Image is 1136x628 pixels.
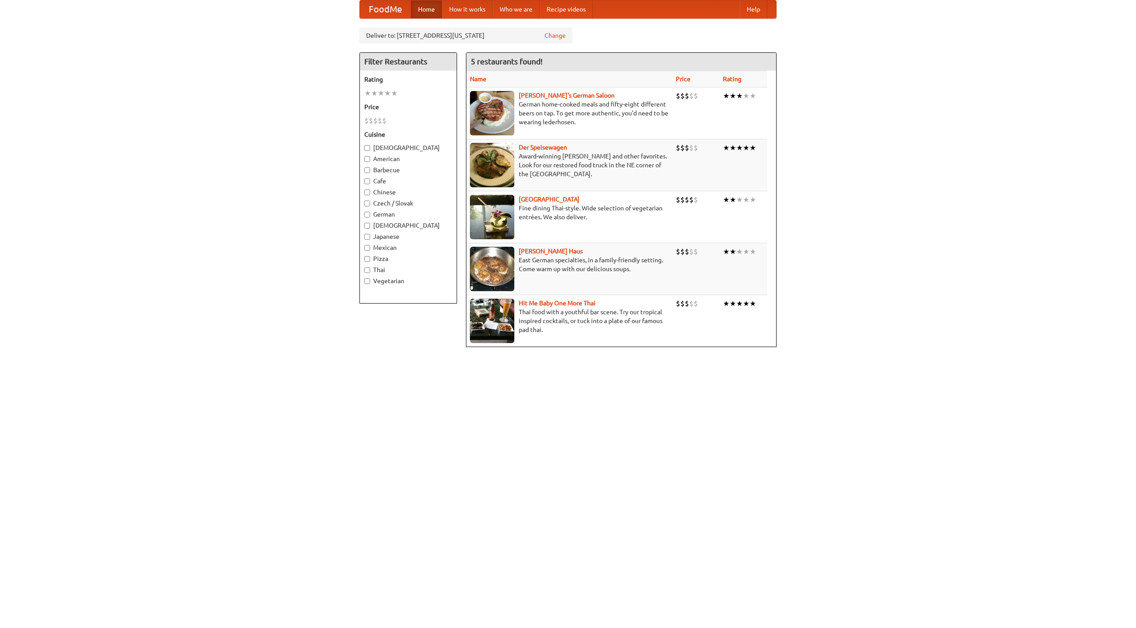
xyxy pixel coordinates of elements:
p: German home-cooked meals and fifty-eight different beers on tap. To get more authentic, you'd nee... [470,100,669,126]
input: [DEMOGRAPHIC_DATA] [364,223,370,229]
input: Pizza [364,256,370,262]
li: $ [680,299,685,308]
h5: Rating [364,75,452,84]
li: $ [694,91,698,101]
a: Who we are [493,0,540,18]
li: ★ [736,299,743,308]
a: [GEOGRAPHIC_DATA] [519,196,580,203]
a: Home [411,0,442,18]
li: ★ [749,247,756,257]
label: Japanese [364,232,452,241]
li: $ [680,195,685,205]
h5: Cuisine [364,130,452,139]
li: ★ [371,88,378,98]
a: Name [470,75,486,83]
li: ★ [743,143,749,153]
li: $ [685,143,689,153]
a: Recipe videos [540,0,593,18]
li: $ [680,143,685,153]
label: Mexican [364,243,452,252]
a: Change [544,31,566,40]
input: [DEMOGRAPHIC_DATA] [364,145,370,151]
li: ★ [749,91,756,101]
li: $ [694,195,698,205]
div: Deliver to: [STREET_ADDRESS][US_STATE] [359,28,572,43]
li: $ [689,143,694,153]
li: ★ [723,247,730,257]
input: Chinese [364,190,370,195]
li: $ [680,247,685,257]
img: speisewagen.jpg [470,143,514,187]
label: Cafe [364,177,452,186]
li: $ [689,91,694,101]
li: ★ [736,195,743,205]
li: ★ [723,91,730,101]
label: Barbecue [364,166,452,174]
li: ★ [364,88,371,98]
li: $ [676,299,680,308]
li: ★ [730,299,736,308]
a: Der Speisewagen [519,144,567,151]
a: [PERSON_NAME]'s German Saloon [519,92,615,99]
li: $ [689,195,694,205]
a: Hit Me Baby One More Thai [519,300,596,307]
label: [DEMOGRAPHIC_DATA] [364,221,452,230]
input: Cafe [364,178,370,184]
li: $ [685,195,689,205]
label: Pizza [364,254,452,263]
label: Czech / Slovak [364,199,452,208]
li: $ [685,247,689,257]
li: $ [694,247,698,257]
a: How it works [442,0,493,18]
a: [PERSON_NAME] Haus [519,248,583,255]
li: ★ [730,143,736,153]
img: babythai.jpg [470,299,514,343]
a: Rating [723,75,742,83]
li: $ [676,195,680,205]
li: ★ [723,143,730,153]
li: ★ [730,91,736,101]
input: Barbecue [364,167,370,173]
li: $ [373,116,378,126]
a: FoodMe [360,0,411,18]
li: $ [694,299,698,308]
input: Vegetarian [364,278,370,284]
li: ★ [736,143,743,153]
li: ★ [378,88,384,98]
label: Chinese [364,188,452,197]
label: German [364,210,452,219]
li: ★ [391,88,398,98]
li: $ [680,91,685,101]
li: ★ [743,91,749,101]
img: satay.jpg [470,195,514,239]
li: ★ [723,195,730,205]
li: ★ [723,299,730,308]
label: Vegetarian [364,276,452,285]
li: $ [689,247,694,257]
li: ★ [743,247,749,257]
label: American [364,154,452,163]
input: German [364,212,370,217]
li: ★ [749,195,756,205]
input: Czech / Slovak [364,201,370,206]
p: East German specialties, in a family-friendly setting. Come warm up with our delicious soups. [470,256,669,273]
label: Thai [364,265,452,274]
img: esthers.jpg [470,91,514,135]
a: Help [740,0,767,18]
li: ★ [730,247,736,257]
li: $ [676,91,680,101]
li: $ [382,116,387,126]
li: $ [694,143,698,153]
li: $ [685,91,689,101]
input: Thai [364,267,370,273]
li: $ [685,299,689,308]
input: American [364,156,370,162]
li: $ [676,143,680,153]
li: ★ [743,195,749,205]
li: $ [378,116,382,126]
li: ★ [749,143,756,153]
li: ★ [384,88,391,98]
